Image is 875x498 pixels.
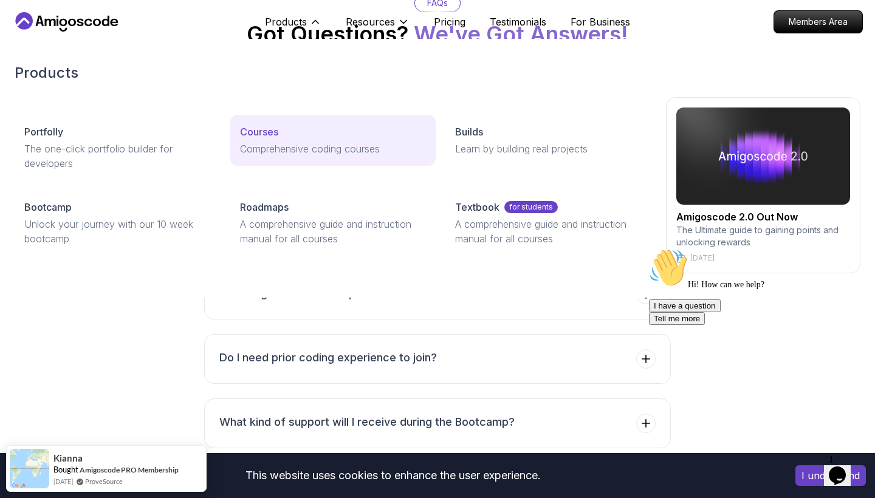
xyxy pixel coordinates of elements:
span: Hi! How can we help? [5,36,120,46]
p: Roadmaps [240,200,289,214]
a: CoursesComprehensive coding courses [230,115,436,166]
p: The Ultimate guide to gaining points and unlocking rewards [676,224,850,248]
a: RoadmapsA comprehensive guide and instruction manual for all courses [230,190,436,256]
a: PortfollyThe one-click portfolio builder for developers [15,115,221,180]
p: Textbook [455,200,499,214]
div: 👋Hi! How can we help?I have a questionTell me more [5,5,224,81]
p: A comprehensive guide and instruction manual for all courses [240,217,427,246]
p: Bootcamp [24,200,72,214]
button: Tell me more [5,69,61,81]
p: Unlock your journey with our 10 week bootcamp [24,217,211,246]
p: Members Area [774,11,862,33]
span: Bought [53,465,78,474]
p: Courses [240,124,278,139]
a: ProveSource [85,476,123,486]
a: For Business [571,15,630,29]
iframe: chat widget [644,244,863,443]
a: BuildsLearn by building real projects [445,115,651,166]
p: Builds [455,124,483,139]
span: [DATE] [53,476,73,486]
h2: Amigoscode 2.0 Out Now [676,210,850,224]
h2: Products [15,63,860,83]
p: Comprehensive coding courses [240,142,427,156]
p: for students [504,201,558,213]
button: Resources [346,15,410,39]
a: amigoscode 2.0Amigoscode 2.0 Out NowThe Ultimate guide to gaining points and unlocking rewards[DATE] [666,97,860,273]
p: The one-click portfolio builder for developers [24,142,211,171]
a: Members Area [774,10,863,33]
img: amigoscode 2.0 [676,107,850,205]
iframe: chat widget [824,449,863,486]
h3: Do I need prior coding experience to join? [219,349,437,366]
p: Products [265,15,307,29]
p: A comprehensive guide and instruction manual for all courses [455,217,642,246]
p: Resources [346,15,395,29]
div: This website uses cookies to enhance the user experience. [9,462,777,489]
span: Kianna [53,453,83,463]
p: Learn by building real projects [455,142,642,156]
button: What kind of support will I receive during the Bootcamp? [204,398,671,448]
a: Textbookfor studentsA comprehensive guide and instruction manual for all courses [445,190,651,256]
p: Portfolly [24,124,63,139]
button: Accept cookies [795,465,866,486]
a: Testimonials [490,15,546,29]
button: I have a question [5,56,77,69]
a: Pricing [434,15,465,29]
a: Amigoscode PRO Membership [80,465,179,474]
button: Do I need prior coding experience to join? [204,334,671,384]
button: Products [265,15,321,39]
a: BootcampUnlock your journey with our 10 week bootcamp [15,190,221,256]
h3: What kind of support will I receive during the Bootcamp? [219,414,515,431]
img: provesource social proof notification image [10,449,49,488]
img: :wave: [5,5,44,44]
